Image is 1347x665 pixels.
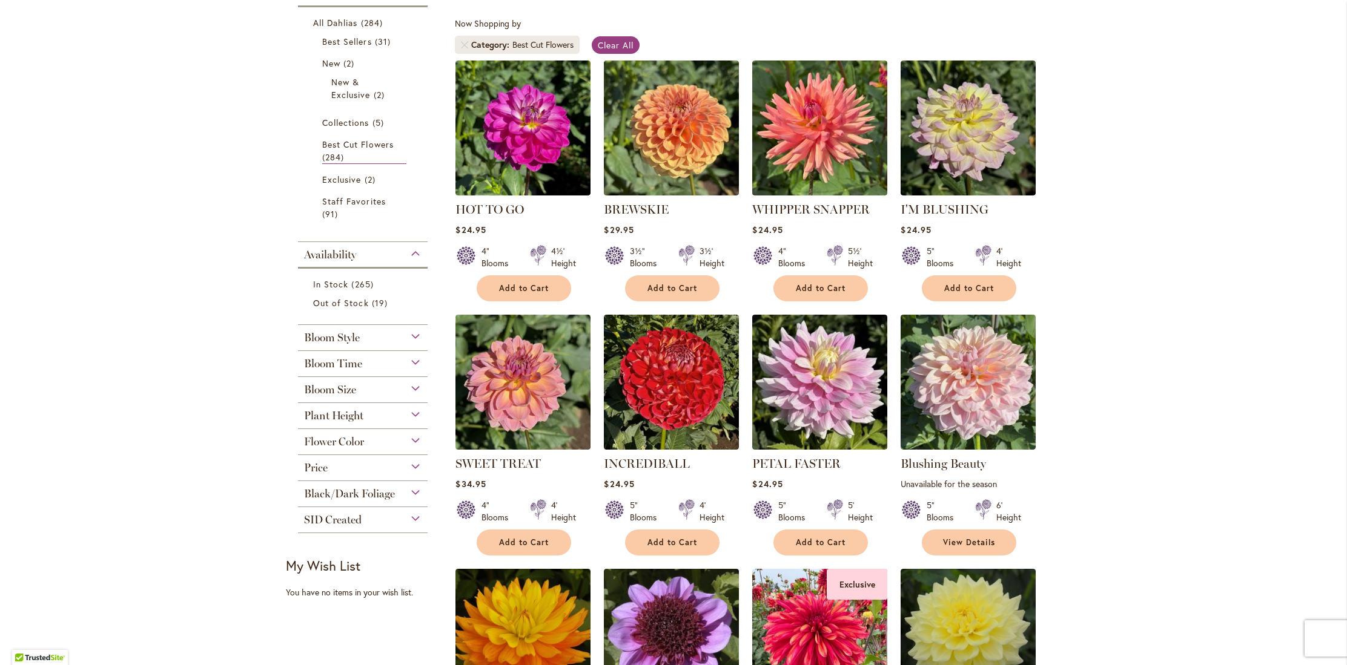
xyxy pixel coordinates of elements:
a: I’M BLUSHING [901,186,1036,198]
div: 4' Height [700,499,724,523]
img: SWEET TREAT [455,315,591,450]
span: SID Created [304,513,362,526]
div: 4" Blooms [778,245,812,269]
span: $34.95 [455,478,486,490]
span: View Details [943,537,995,548]
a: Best Sellers [322,35,406,48]
a: HOT TO GO [455,186,591,198]
a: BREWSKIE [604,202,669,217]
span: Flower Color [304,435,364,448]
span: Now Shopping by [455,18,521,29]
img: Incrediball [604,315,739,450]
span: 265 [351,278,376,290]
a: I'M BLUSHING [901,202,988,217]
a: New &amp; Exclusive [331,76,397,101]
span: $24.95 [752,478,783,490]
a: Best Cut Flowers [322,138,406,164]
div: 5" Blooms [630,499,664,523]
div: 5' Height [848,499,873,523]
span: 91 [322,208,341,220]
div: 5½' Height [848,245,873,269]
a: Out of Stock 19 [313,296,415,309]
span: $24.95 [455,224,486,235]
iframe: Launch Accessibility Center [9,622,43,656]
span: Best Sellers [322,36,372,47]
span: Add to Cart [796,283,846,293]
a: WHIPPER SNAPPER [752,202,870,217]
span: All Dahlias [313,17,358,28]
span: Best Cut Flowers [322,139,394,150]
a: PETAL FASTER [752,441,887,452]
a: Collections [322,116,406,129]
button: Add to Cart [477,529,571,555]
span: Bloom Size [304,383,356,396]
span: 31 [375,35,394,48]
strong: My Wish List [286,557,360,574]
span: New & Exclusive [331,76,370,100]
button: Add to Cart [625,529,720,555]
a: Exclusive [322,173,406,186]
span: Black/Dark Foliage [304,487,395,500]
img: WHIPPER SNAPPER [752,61,887,195]
span: Add to Cart [647,537,697,548]
span: Add to Cart [499,283,549,293]
div: 4" Blooms [482,499,515,523]
button: Add to Cart [477,275,571,301]
span: Availability [304,248,356,261]
a: In Stock 265 [313,278,415,290]
div: 5" Blooms [778,499,812,523]
span: Category [471,39,512,51]
span: Staff Favorites [322,195,386,207]
span: Clear All [598,39,634,51]
span: 284 [361,16,386,29]
div: 4½' Height [551,245,576,269]
img: BREWSKIE [604,61,739,195]
a: All Dahlias [313,16,415,29]
span: Price [304,461,328,474]
span: Exclusive [322,174,361,185]
span: Bloom Style [304,331,360,344]
div: Exclusive [827,569,887,600]
span: 2 [343,57,357,70]
div: You have no items in your wish list. [286,586,448,598]
span: Add to Cart [796,537,846,548]
a: Clear All [592,36,640,54]
p: Unavailable for the season [901,478,1036,490]
a: SWEET TREAT [455,441,591,452]
a: Staff Favorites [322,195,406,220]
img: PETAL FASTER [752,315,887,450]
button: Add to Cart [773,529,868,555]
span: 2 [374,88,388,101]
a: PETAL FASTER [752,456,841,471]
span: 284 [322,151,347,163]
img: Blushing Beauty [901,315,1036,450]
span: Add to Cart [944,283,994,293]
span: 5 [372,116,387,129]
div: 4' Height [996,245,1021,269]
span: Plant Height [304,409,363,422]
span: Bloom Time [304,357,362,370]
a: View Details [922,529,1016,555]
div: 5" Blooms [927,499,961,523]
a: INCREDIBALL [604,456,690,471]
span: $24.95 [604,478,634,490]
span: $29.95 [604,224,634,235]
a: WHIPPER SNAPPER [752,186,887,198]
span: 19 [372,296,391,309]
a: Blushing Beauty [901,456,986,471]
span: $24.95 [752,224,783,235]
span: $24.95 [901,224,931,235]
a: Blushing Beauty [901,441,1036,452]
div: 4" Blooms [482,245,515,269]
span: New [322,57,340,69]
div: 6' Height [996,499,1021,523]
a: SWEET TREAT [455,456,541,471]
span: Add to Cart [647,283,697,293]
a: HOT TO GO [455,202,524,217]
div: 3½" Blooms [630,245,664,269]
a: New [322,57,406,70]
a: Incrediball [604,441,739,452]
a: Remove Category Best Cut Flowers [461,41,468,48]
div: 5" Blooms [927,245,961,269]
span: 2 [365,173,379,186]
